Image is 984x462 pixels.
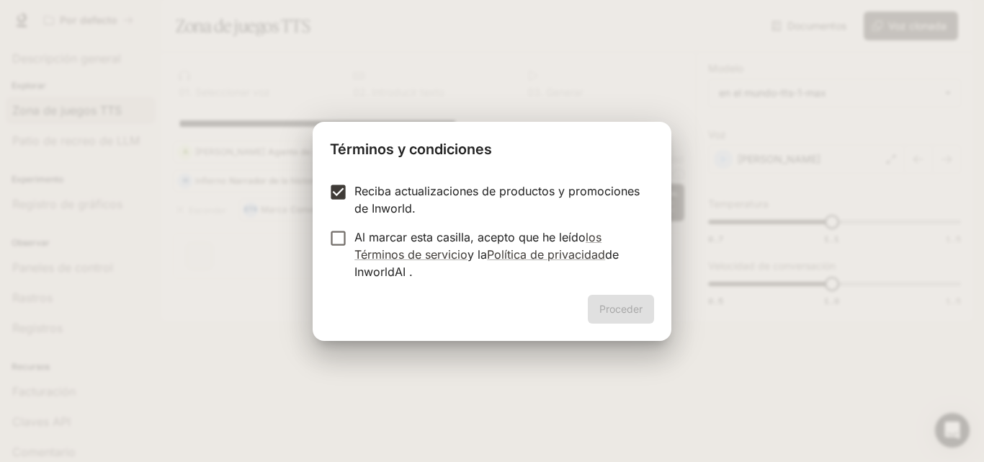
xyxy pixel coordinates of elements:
[354,230,586,244] font: Al marcar esta casilla, acepto que he leído
[354,184,640,216] font: Reciba actualizaciones de productos y promociones de Inworld.
[487,247,605,262] a: Política de privacidad
[354,247,619,279] font: de InworldAI .
[330,141,492,158] font: Términos y condiciones
[354,230,601,262] a: los Términos de servicio
[468,247,487,262] font: y la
